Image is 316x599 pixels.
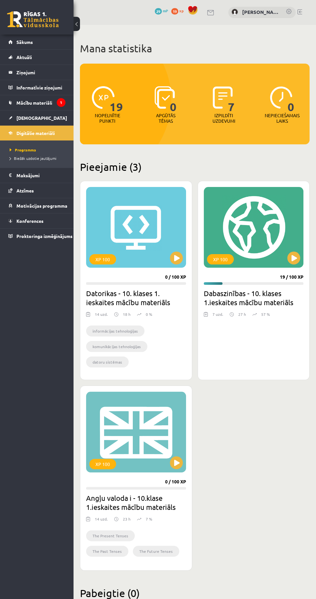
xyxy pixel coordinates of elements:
span: 0 [288,86,294,113]
span: Aktuāli [16,54,32,60]
p: Nopelnītie punkti [95,113,120,124]
h2: Dabaszinības - 10. klases 1.ieskaites mācību materiāls [204,289,304,307]
img: icon-xp-0682a9bc20223a9ccc6f5883a126b849a74cddfe5390d2b41b4391c66f2066e7.svg [92,86,114,109]
p: Apgūtās tēmas [153,113,178,124]
div: XP 100 [89,254,116,264]
span: xp [179,8,183,13]
i: 1 [57,98,65,107]
a: 29 mP [155,8,168,13]
p: 18 h [123,311,131,317]
span: Atzīmes [16,188,34,193]
img: icon-clock-7be60019b62300814b6bd22b8e044499b485619524d84068768e800edab66f18.svg [270,86,292,109]
span: 7 [228,86,235,113]
div: XP 100 [89,459,116,469]
a: Proktoringa izmēģinājums [8,229,65,243]
a: Motivācijas programma [8,198,65,213]
span: mP [163,8,168,13]
legend: Informatīvie ziņojumi [16,80,65,95]
p: Nepieciešamais laiks [265,113,300,124]
a: [DEMOGRAPHIC_DATA] [8,110,65,125]
p: Izpildīti uzdevumi [211,113,236,124]
p: 23 h [123,516,131,522]
a: Ziņojumi [8,65,65,80]
h1: Mana statistika [80,42,310,55]
h2: Angļu valoda i - 10.klase 1.ieskaites mācību materiāls [86,493,186,511]
a: Programma [10,147,67,153]
p: 27 h [238,311,246,317]
li: komunikācijas tehnoloģijas [86,341,147,352]
li: informācijas tehnoloģijas [86,325,144,336]
div: 14 uzd. [95,311,108,321]
a: Mācību materiāli [8,95,65,110]
div: 7 uzd. [212,311,223,321]
span: [DEMOGRAPHIC_DATA] [16,115,67,121]
li: datoru sistēmas [86,356,129,367]
legend: Ziņojumi [16,65,65,80]
img: icon-learned-topics-4a711ccc23c960034f471b6e78daf4a3bad4a20eaf4de84257b87e66633f6470.svg [154,86,175,109]
h2: Datorikas - 10. klases 1. ieskaites mācību materiāls [86,289,186,307]
a: Biežāk uzdotie jautājumi [10,155,67,161]
span: Proktoringa izmēģinājums [16,233,73,239]
span: Biežāk uzdotie jautājumi [10,156,56,161]
h2: Pieejamie (3) [80,160,310,173]
span: 29 [155,8,162,15]
a: Sākums [8,35,65,49]
a: 19 xp [171,8,187,13]
p: 7 % [146,516,152,522]
span: Konferences [16,218,44,224]
a: Maksājumi [8,168,65,183]
a: [PERSON_NAME] [242,8,279,16]
span: Motivācijas programma [16,203,67,209]
span: Mācību materiāli [16,100,52,106]
a: Informatīvie ziņojumi1 [8,80,65,95]
span: 0 [170,86,177,113]
a: Konferences [8,213,65,228]
a: Aktuāli [8,50,65,65]
a: Atzīmes [8,183,65,198]
span: Sākums [16,39,33,45]
p: 57 % [261,311,270,317]
li: The Future Tenses [133,546,179,557]
span: 19 [171,8,178,15]
li: The Past Tenses [86,546,128,557]
span: Digitālie materiāli [16,130,55,136]
legend: Maksājumi [16,168,65,183]
span: 19 [110,86,123,113]
img: icon-completed-tasks-ad58ae20a441b2904462921112bc710f1caf180af7a3daa7317a5a94f2d26646.svg [213,86,233,109]
span: Programma [10,147,36,152]
li: The Present Tenses [86,530,135,541]
p: 0 % [146,311,152,317]
a: Digitālie materiāli [8,126,65,140]
div: XP 100 [207,254,234,264]
img: Stepans Grigorjevs [232,9,238,15]
a: Rīgas 1. Tālmācības vidusskola [7,11,59,27]
div: 14 uzd. [95,516,108,526]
